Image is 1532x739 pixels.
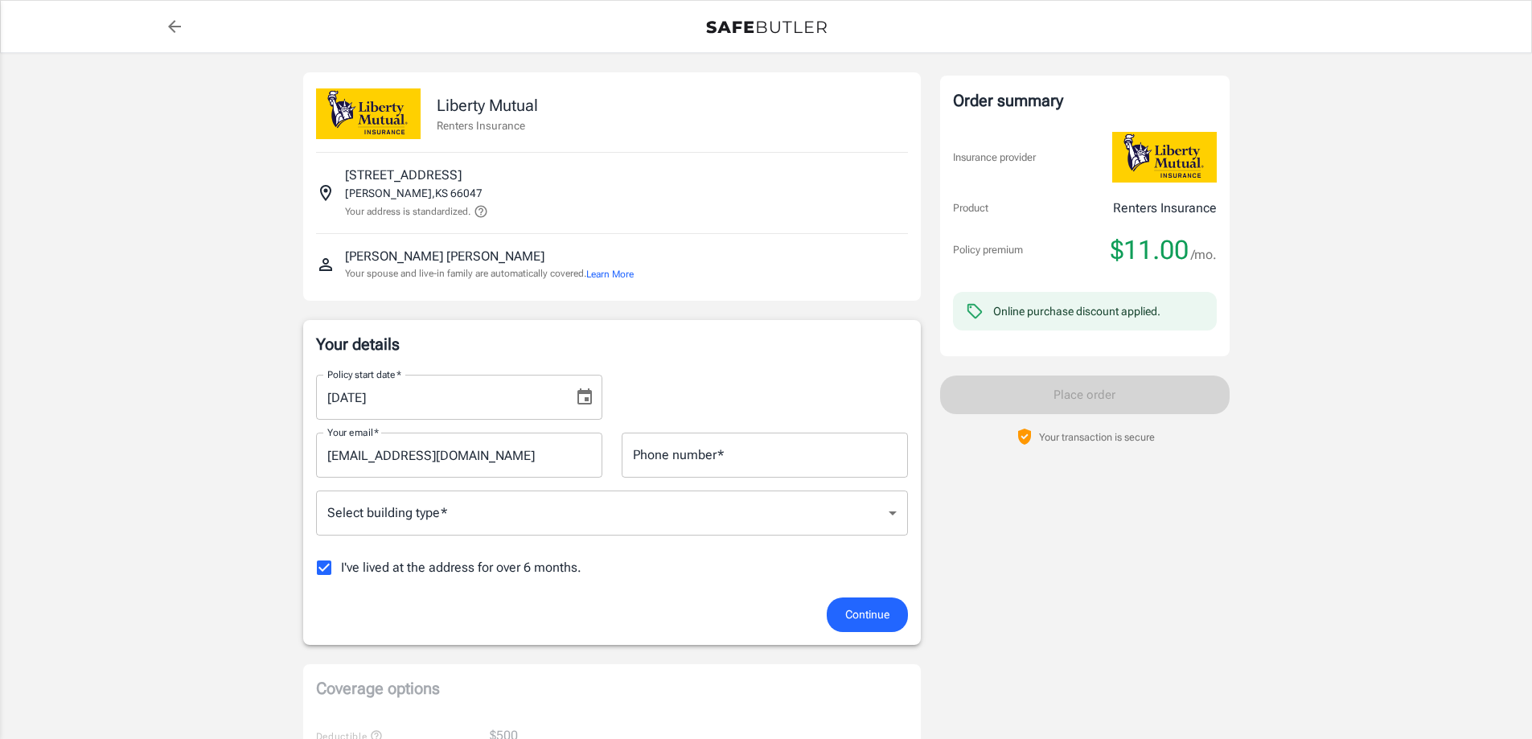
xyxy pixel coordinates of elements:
svg: Insured address [316,183,335,203]
svg: Insured person [316,255,335,274]
p: Renters Insurance [1113,199,1217,218]
img: Back to quotes [706,21,827,34]
p: Renters Insurance [437,117,538,133]
p: Your transaction is secure [1039,429,1155,445]
label: Policy start date [327,367,401,381]
p: [STREET_ADDRESS] [345,166,462,185]
img: Liberty Mutual [1112,132,1217,183]
input: Enter number [622,433,908,478]
span: /mo. [1191,244,1217,266]
input: MM/DD/YYYY [316,375,562,420]
input: Enter email [316,433,602,478]
a: back to quotes [158,10,191,43]
div: Online purchase discount applied. [993,303,1160,319]
button: Choose date, selected date is Aug 17, 2025 [569,381,601,413]
p: [PERSON_NAME] [PERSON_NAME] [345,247,544,266]
span: Continue [845,605,889,625]
span: $11.00 [1111,234,1189,266]
div: Order summary [953,88,1217,113]
p: Product [953,200,988,216]
span: I've lived at the address for over 6 months. [341,558,581,577]
p: Policy premium [953,242,1023,258]
img: Liberty Mutual [316,88,421,139]
p: Insurance provider [953,150,1036,166]
button: Learn More [586,267,634,281]
p: Liberty Mutual [437,93,538,117]
label: Your email [327,425,379,439]
p: Your spouse and live-in family are automatically covered. [345,266,634,281]
p: Your details [316,333,908,355]
p: [PERSON_NAME] , KS 66047 [345,185,483,201]
button: Continue [827,597,908,632]
p: Your address is standardized. [345,204,470,219]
